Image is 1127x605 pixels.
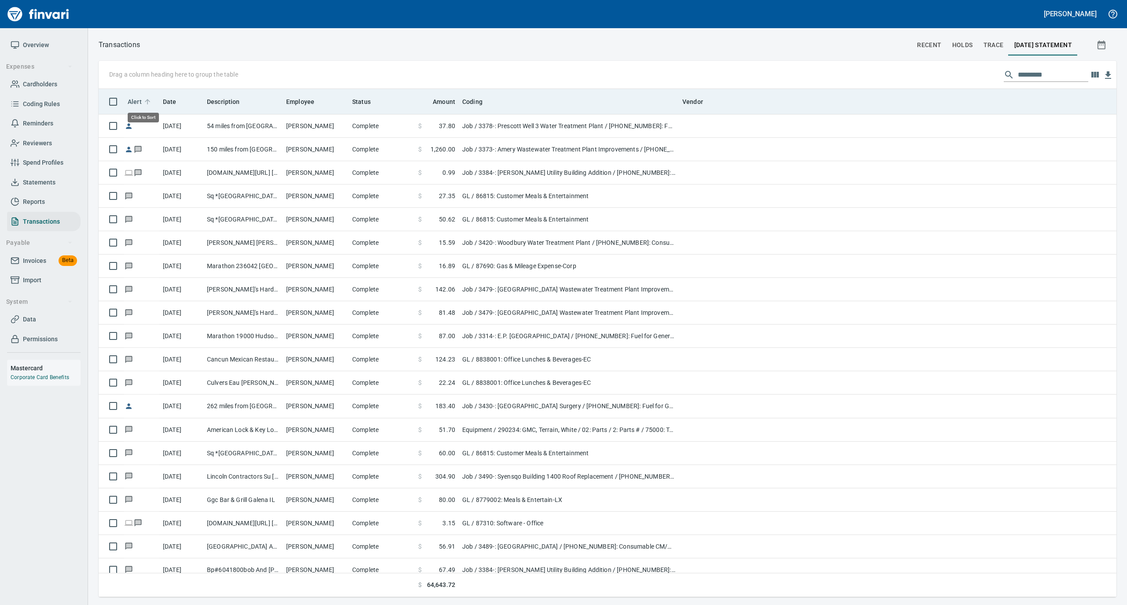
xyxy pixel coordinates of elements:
[203,488,283,512] td: Ggc Bar & Grill Galena IL
[283,535,349,558] td: [PERSON_NAME]
[459,348,679,371] td: GL / 8838001: Office Lunches & Beverages-EC
[109,70,238,79] p: Drag a column heading here to group the table
[159,371,203,395] td: [DATE]
[7,74,81,94] a: Cardholders
[682,96,703,107] span: Vendor
[7,133,81,153] a: Reviewers
[7,192,81,212] a: Reports
[439,308,455,317] span: 81.48
[418,565,422,574] span: $
[159,465,203,488] td: [DATE]
[283,442,349,465] td: [PERSON_NAME]
[159,325,203,348] td: [DATE]
[124,450,133,455] span: Has messages
[7,251,81,271] a: InvoicesBeta
[439,378,455,387] span: 22.24
[23,79,57,90] span: Cardholders
[124,426,133,432] span: Has messages
[159,184,203,208] td: [DATE]
[459,278,679,301] td: Job / 3479-: [GEOGRAPHIC_DATA] Wastewater Treatment Plant Improvements / [PHONE_NUMBER]: Consumab...
[124,146,133,152] span: Reimbursement
[418,262,422,270] span: $
[439,449,455,457] span: 60.00
[427,580,455,590] span: 64,643.72
[203,301,283,325] td: [PERSON_NAME]'s Hardware [GEOGRAPHIC_DATA] [GEOGRAPHIC_DATA]
[283,161,349,184] td: [PERSON_NAME]
[418,519,422,528] span: $
[439,192,455,200] span: 27.35
[7,212,81,232] a: Transactions
[459,535,679,558] td: Job / 3489-: [GEOGRAPHIC_DATA] / [PHONE_NUMBER]: Consumable CM/GC / 8: Indirects
[459,114,679,138] td: Job / 3378-: Prescott Well 3 Water Treatment Plant / [PHONE_NUMBER]: Fuel for General Conditions/...
[349,558,415,582] td: Complete
[459,488,679,512] td: GL / 8779002: Meals & Entertain-LX
[203,278,283,301] td: [PERSON_NAME]'s Hardware [GEOGRAPHIC_DATA] [GEOGRAPHIC_DATA]
[159,138,203,161] td: [DATE]
[1088,34,1116,55] button: Show transactions within a particular date range
[349,512,415,535] td: Complete
[418,425,422,434] span: $
[283,231,349,255] td: [PERSON_NAME]
[439,565,455,574] span: 67.49
[682,96,715,107] span: Vendor
[124,473,133,479] span: Has messages
[203,465,283,488] td: Lincoln Contractors Su [GEOGRAPHIC_DATA] [GEOGRAPHIC_DATA]
[349,278,415,301] td: Complete
[418,542,422,551] span: $
[1044,9,1097,18] h5: [PERSON_NAME]
[459,301,679,325] td: Job / 3479-: [GEOGRAPHIC_DATA] Wastewater Treatment Plant Improvements / [PHONE_NUMBER]: Consumab...
[7,270,81,290] a: Import
[418,378,422,387] span: $
[459,442,679,465] td: GL / 86815: Customer Meals & Entertainment
[418,449,422,457] span: $
[433,96,455,107] span: Amount
[283,184,349,208] td: [PERSON_NAME]
[203,558,283,582] td: Bp#6041800bob And [PERSON_NAME] [GEOGRAPHIC_DATA]
[159,512,203,535] td: [DATE]
[6,237,73,248] span: Payable
[349,348,415,371] td: Complete
[159,231,203,255] td: [DATE]
[5,4,71,25] img: Finvari
[418,495,422,504] span: $
[283,208,349,231] td: [PERSON_NAME]
[23,40,49,51] span: Overview
[159,535,203,558] td: [DATE]
[203,255,283,278] td: Marathon 236042 [GEOGRAPHIC_DATA]
[23,275,41,286] span: Import
[283,255,349,278] td: [PERSON_NAME]
[163,96,177,107] span: Date
[11,374,69,380] a: Corporate Card Benefits
[283,371,349,395] td: [PERSON_NAME]
[203,442,283,465] td: Sq *[GEOGRAPHIC_DATA] FA [GEOGRAPHIC_DATA] [GEOGRAPHIC_DATA]
[418,308,422,317] span: $
[23,99,60,110] span: Coding Rules
[159,114,203,138] td: [DATE]
[23,334,58,345] span: Permissions
[124,333,133,339] span: Has messages
[435,355,455,364] span: 124.23
[439,495,455,504] span: 80.00
[459,231,679,255] td: Job / 3420-: Woodbury Water Treatment Plant / [PHONE_NUMBER]: Consumable CM/GC / 8: Indirects
[418,168,422,177] span: $
[23,255,46,266] span: Invoices
[203,208,283,231] td: Sq *[GEOGRAPHIC_DATA] G [GEOGRAPHIC_DATA] [GEOGRAPHIC_DATA]
[418,355,422,364] span: $
[349,161,415,184] td: Complete
[7,329,81,349] a: Permissions
[7,173,81,192] a: Statements
[3,235,76,251] button: Payable
[133,520,143,526] span: Has messages
[203,371,283,395] td: Culvers Eau [PERSON_NAME] Eau [PERSON_NAME]
[459,161,679,184] td: Job / 3384-: [PERSON_NAME] Utility Building Addition / [PHONE_NUMBER]: Consumable CM/GC / 8: Indi...
[439,425,455,434] span: 51.70
[286,96,314,107] span: Employee
[439,215,455,224] span: 50.62
[11,363,81,373] h6: Mastercard
[203,395,283,418] td: 262 miles from [GEOGRAPHIC_DATA] to [GEOGRAPHIC_DATA]
[159,278,203,301] td: [DATE]
[952,40,973,51] span: holds
[283,488,349,512] td: [PERSON_NAME]
[124,380,133,385] span: Has messages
